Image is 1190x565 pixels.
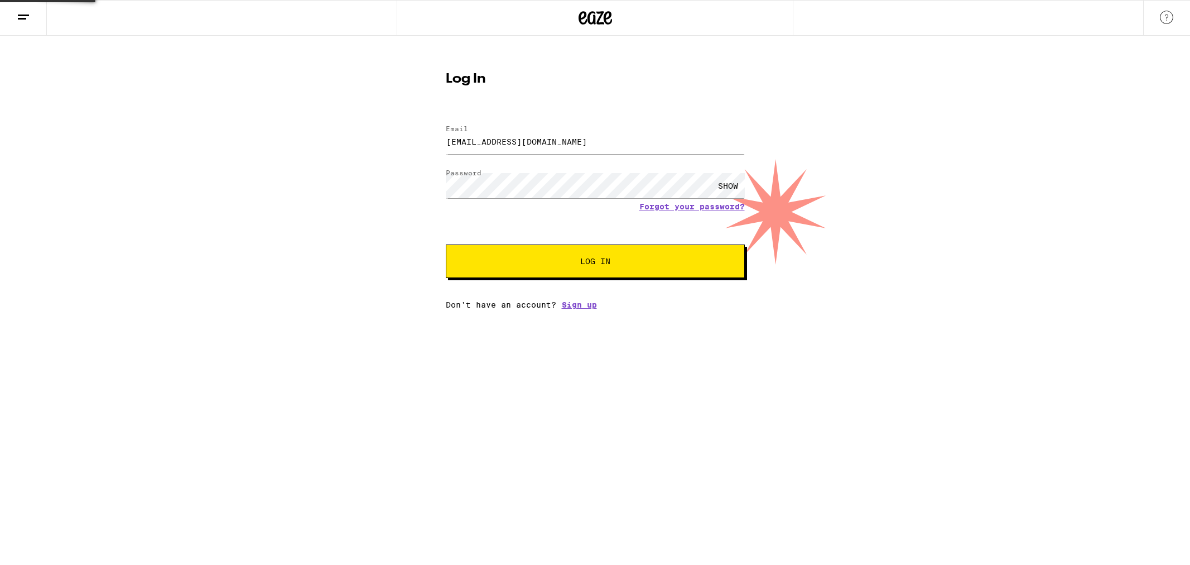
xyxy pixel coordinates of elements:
button: Log In [446,245,745,278]
label: Email [446,125,468,132]
label: Password [446,169,481,176]
a: Forgot your password? [639,202,745,211]
div: Don't have an account? [446,300,745,309]
div: SHOW [711,173,745,198]
a: Sign up [562,300,597,309]
h1: Log In [446,73,745,86]
span: Log In [580,257,610,265]
input: Email [446,129,745,154]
